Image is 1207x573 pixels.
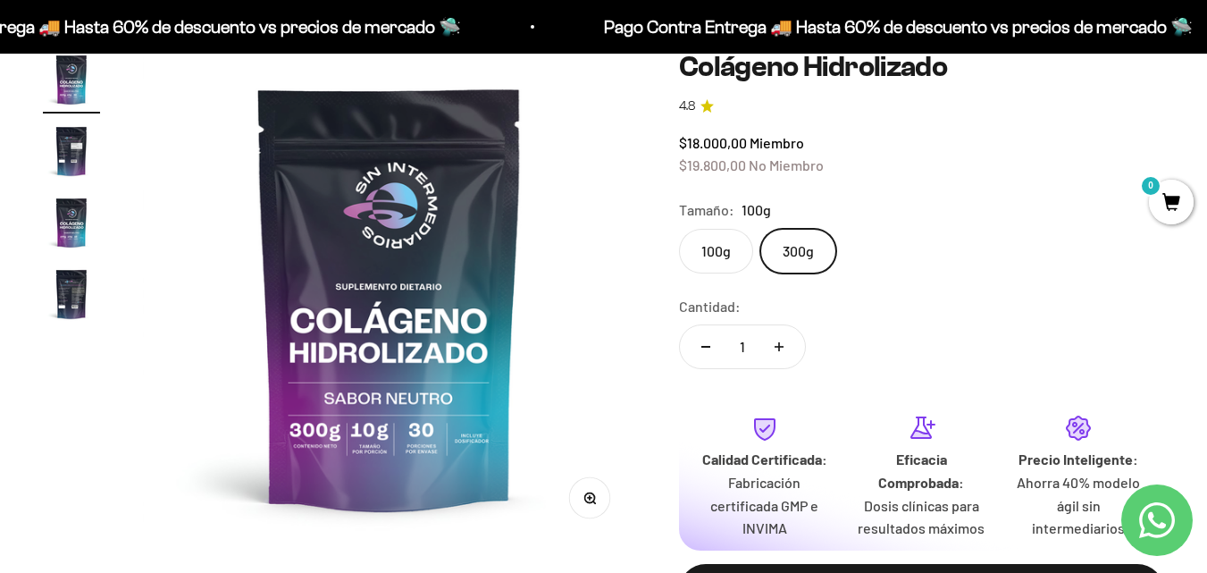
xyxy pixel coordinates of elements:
[679,97,695,116] span: 4.8
[679,97,1164,116] a: 4.84.8 de 5.0 estrellas
[143,51,636,544] img: Colágeno Hidrolizado
[749,156,824,173] span: No Miembro
[594,13,1183,41] p: Pago Contra Entrega 🚚 Hasta 60% de descuento vs precios de mercado 🛸
[43,122,100,185] button: Ir al artículo 2
[679,51,1164,82] h1: Colágeno Hidrolizado
[700,471,829,540] p: Fabricación certificada GMP e INVIMA
[43,194,100,257] button: Ir al artículo 3
[679,134,747,151] span: $18.000,00
[1140,175,1161,197] mark: 0
[1018,451,1138,468] strong: Precio Inteligente:
[1014,471,1143,540] p: Ahorra 40% modelo ágil sin intermediarios
[679,198,734,222] legend: Tamaño:
[702,451,827,468] strong: Calidad Certificada:
[750,134,804,151] span: Miembro
[878,451,964,491] strong: Eficacia Comprobada:
[1149,194,1194,214] a: 0
[679,295,741,318] label: Cantidad:
[858,494,986,540] p: Dosis clínicas para resultados máximos
[680,325,732,368] button: Reducir cantidad
[43,51,100,108] img: Colágeno Hidrolizado
[43,265,100,328] button: Ir al artículo 4
[43,51,100,114] button: Ir al artículo 1
[742,198,771,222] span: 100g
[679,156,746,173] span: $19.800,00
[43,122,100,180] img: Colágeno Hidrolizado
[43,194,100,251] img: Colágeno Hidrolizado
[43,265,100,323] img: Colágeno Hidrolizado
[753,325,805,368] button: Aumentar cantidad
